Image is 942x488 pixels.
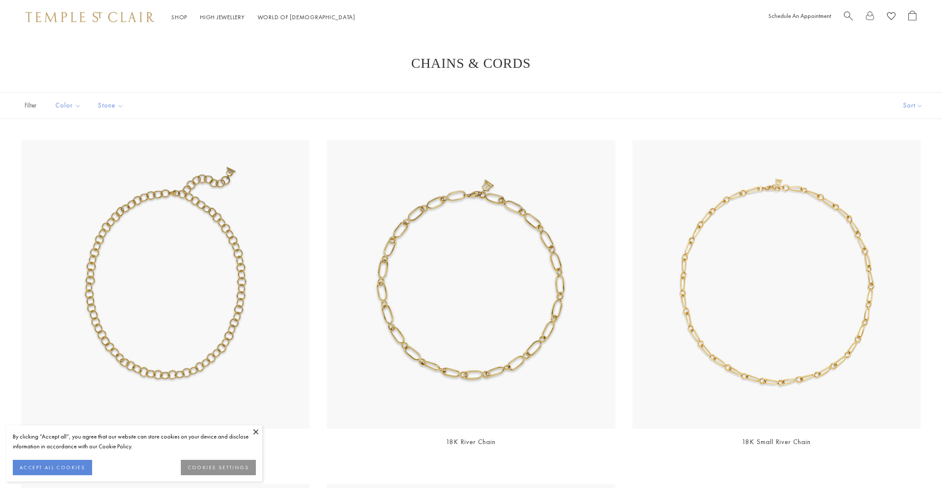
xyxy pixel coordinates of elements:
a: View Wishlist [887,11,896,24]
a: N88891-RIVER18N88891-RIVER18 [327,140,615,429]
img: N88891-RIVER18 [327,140,615,429]
button: Stone [92,96,130,115]
a: High JewelleryHigh Jewellery [200,13,245,21]
a: Open Shopping Bag [908,11,916,24]
button: ACCEPT ALL COOKIES [13,460,92,475]
img: Temple St. Clair [26,12,154,22]
a: Schedule An Appointment [768,12,831,20]
h1: Chains & Cords [34,55,908,71]
a: N88810-ARNO18N88810-ARNO18 [21,140,310,429]
span: Color [51,100,87,111]
iframe: Gorgias live chat messenger [899,448,933,479]
button: Show sort by [884,93,942,119]
div: By clicking “Accept all”, you agree that our website can store cookies on your device and disclos... [13,432,256,451]
button: Color [49,96,87,115]
img: N88810-ARNO18 [21,140,310,429]
a: N88891-SMRIV24N88891-SMRIV18 [632,140,921,429]
img: N88891-SMRIV18 [632,140,921,429]
button: COOKIES SETTINGS [181,460,256,475]
span: Stone [94,100,130,111]
nav: Main navigation [171,12,355,23]
a: ShopShop [171,13,187,21]
a: 18K River Chain [446,437,496,446]
a: World of [DEMOGRAPHIC_DATA]World of [DEMOGRAPHIC_DATA] [258,13,355,21]
a: 18K Small River Chain [742,437,811,446]
a: Search [844,11,853,24]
